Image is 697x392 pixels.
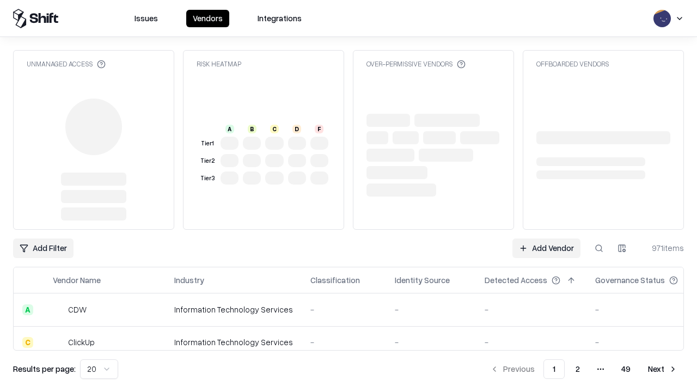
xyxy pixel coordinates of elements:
button: Vendors [186,10,229,27]
div: Tier 3 [199,174,216,183]
div: Unmanaged Access [27,59,106,69]
div: C [270,125,279,133]
img: ClickUp [53,337,64,348]
div: D [292,125,301,133]
div: Information Technology Services [174,336,293,348]
div: - [395,336,467,348]
div: A [22,304,33,315]
img: CDW [53,304,64,315]
div: Risk Heatmap [197,59,241,69]
nav: pagination [484,359,684,379]
button: Next [641,359,684,379]
div: Governance Status [595,274,665,286]
div: Industry [174,274,204,286]
div: - [310,304,377,315]
div: - [595,304,695,315]
p: Results per page: [13,363,76,375]
button: 1 [543,359,565,379]
a: Add Vendor [512,238,580,258]
button: Issues [128,10,164,27]
button: Add Filter [13,238,74,258]
div: Classification [310,274,360,286]
div: Information Technology Services [174,304,293,315]
div: - [310,336,377,348]
button: 49 [613,359,639,379]
div: Offboarded Vendors [536,59,609,69]
div: Identity Source [395,274,450,286]
div: CDW [68,304,87,315]
button: Integrations [251,10,308,27]
div: B [248,125,256,133]
div: Detected Access [485,274,547,286]
div: Vendor Name [53,274,101,286]
div: - [395,304,467,315]
div: 971 items [640,242,684,254]
div: - [595,336,695,348]
div: C [22,337,33,348]
div: Over-Permissive Vendors [366,59,466,69]
div: ClickUp [68,336,95,348]
div: F [315,125,323,133]
div: Tier 2 [199,156,216,166]
div: Tier 1 [199,139,216,148]
div: A [225,125,234,133]
div: - [485,304,578,315]
button: 2 [567,359,589,379]
div: - [485,336,578,348]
